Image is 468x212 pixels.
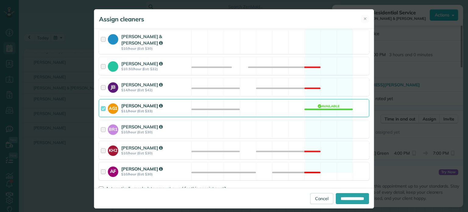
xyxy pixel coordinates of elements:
[121,130,190,134] strong: $10/hour (Est: $30)
[106,186,226,191] span: Automatically recalculate amount owed for this appointment?
[121,172,190,176] strong: $10/hour (Est: $30)
[121,67,190,71] strong: $10.50/hour (Est: $32)
[108,124,118,133] strong: BR1
[108,103,118,112] strong: AG1
[121,103,163,109] strong: [PERSON_NAME]
[121,166,163,172] strong: [PERSON_NAME]
[121,82,163,88] strong: [PERSON_NAME]
[121,61,163,66] strong: [PERSON_NAME]
[108,146,118,154] strong: KH2
[121,88,190,92] strong: $14/hour (Est: $42)
[108,167,118,175] strong: AF
[121,46,190,51] strong: $10/hour (Est: $30)
[99,15,144,23] h5: Assign cleaners
[121,124,163,130] strong: [PERSON_NAME]
[363,16,367,22] span: ✕
[108,82,118,91] strong: JB
[310,193,333,204] a: Cancel
[121,151,190,155] strong: $10/hour (Est: $30)
[121,109,190,113] strong: $11/hour (Est: $33)
[121,34,163,46] strong: [PERSON_NAME] & [PERSON_NAME]
[121,145,163,151] strong: [PERSON_NAME]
